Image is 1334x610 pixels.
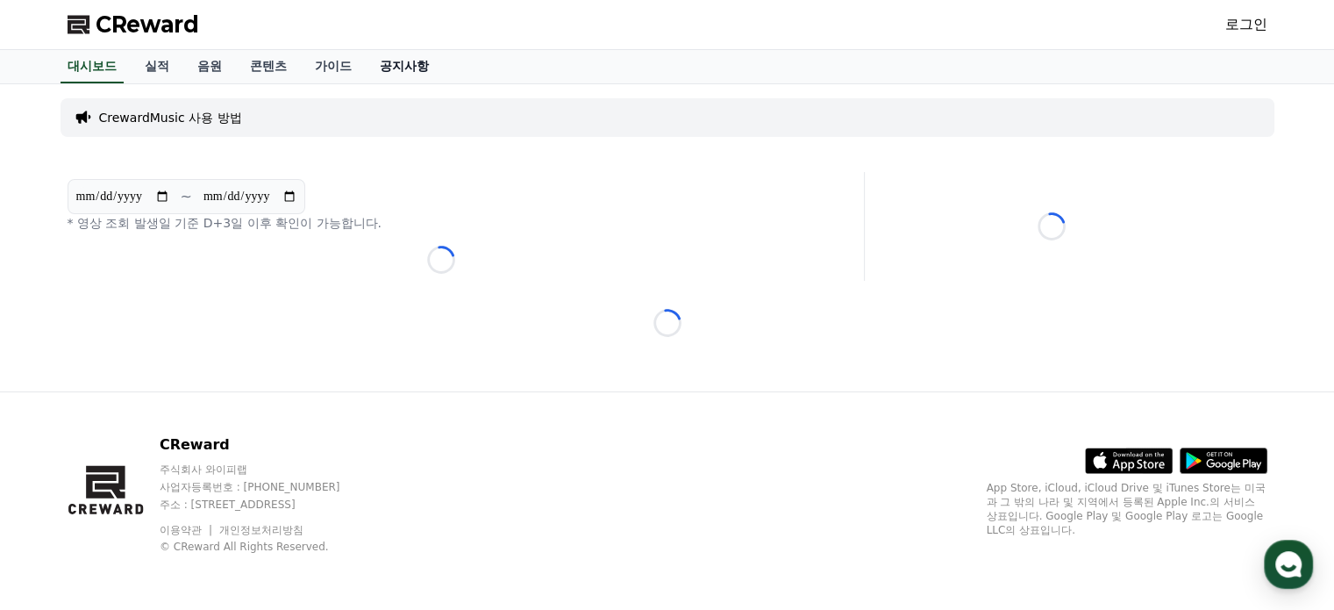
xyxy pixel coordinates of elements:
[116,464,226,508] a: 대화
[5,464,116,508] a: 홈
[61,50,124,83] a: 대시보드
[131,50,183,83] a: 실적
[55,491,66,505] span: 홈
[181,186,192,207] p: ~
[183,50,236,83] a: 음원
[160,540,374,554] p: © CReward All Rights Reserved.
[236,50,301,83] a: 콘텐츠
[160,434,374,456] p: CReward
[160,524,215,536] a: 이용약관
[68,214,815,232] p: * 영상 조회 발생일 기준 D+3일 이후 확인이 가능합니다.
[160,498,374,512] p: 주소 : [STREET_ADDRESS]
[160,480,374,494] p: 사업자등록번호 : [PHONE_NUMBER]
[68,11,199,39] a: CReward
[1225,14,1267,35] a: 로그인
[219,524,303,536] a: 개인정보처리방침
[96,11,199,39] span: CReward
[271,491,292,505] span: 설정
[301,50,366,83] a: 가이드
[366,50,443,83] a: 공지사항
[987,481,1267,537] p: App Store, iCloud, iCloud Drive 및 iTunes Store는 미국과 그 밖의 나라 및 지역에서 등록된 Apple Inc.의 서비스 상표입니다. Goo...
[226,464,337,508] a: 설정
[160,463,374,477] p: 주식회사 와이피랩
[99,109,242,126] a: CrewardMusic 사용 방법
[161,492,182,506] span: 대화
